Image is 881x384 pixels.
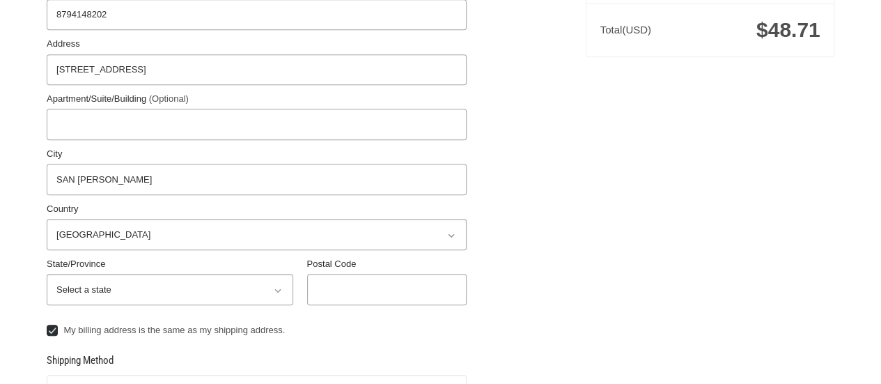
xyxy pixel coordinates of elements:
[149,93,189,104] small: (Optional)
[307,257,467,271] label: Postal Code
[756,18,820,41] span: $48.71
[600,24,651,36] span: Total (USD)
[47,92,467,106] label: Apartment/Suite/Building
[47,202,467,216] label: Country
[811,317,881,384] iframe: Chat Widget
[47,257,293,271] label: State/Province
[47,325,467,336] label: My billing address is the same as my shipping address.
[47,37,467,51] label: Address
[47,147,467,161] label: City
[47,353,114,375] legend: Shipping Method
